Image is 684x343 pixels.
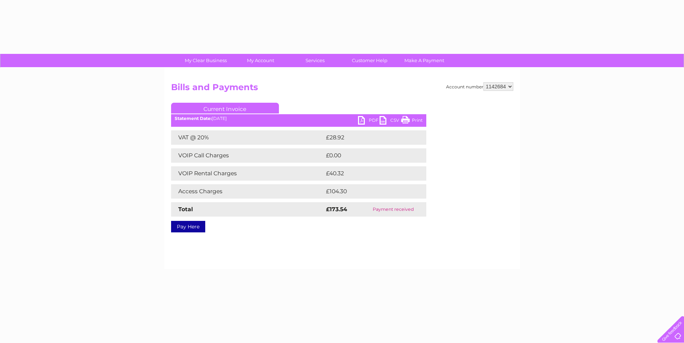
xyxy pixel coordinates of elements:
td: VOIP Rental Charges [171,166,324,181]
a: Make A Payment [395,54,454,67]
td: £0.00 [324,148,410,163]
td: £40.32 [324,166,412,181]
a: Customer Help [340,54,399,67]
a: My Account [231,54,290,67]
td: £104.30 [324,184,413,199]
td: VAT @ 20% [171,130,324,145]
a: Pay Here [171,221,205,232]
a: Current Invoice [171,103,279,113]
b: Statement Date: [175,116,212,121]
td: VOIP Call Charges [171,148,324,163]
div: [DATE] [171,116,426,121]
a: Print [401,116,423,126]
a: CSV [380,116,401,126]
strong: £173.54 [326,206,347,213]
div: Account number [446,82,513,91]
td: Payment received [361,202,426,217]
a: My Clear Business [176,54,235,67]
strong: Total [178,206,193,213]
h2: Bills and Payments [171,82,513,96]
a: Services [285,54,345,67]
td: Access Charges [171,184,324,199]
a: PDF [358,116,380,126]
td: £28.92 [324,130,412,145]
